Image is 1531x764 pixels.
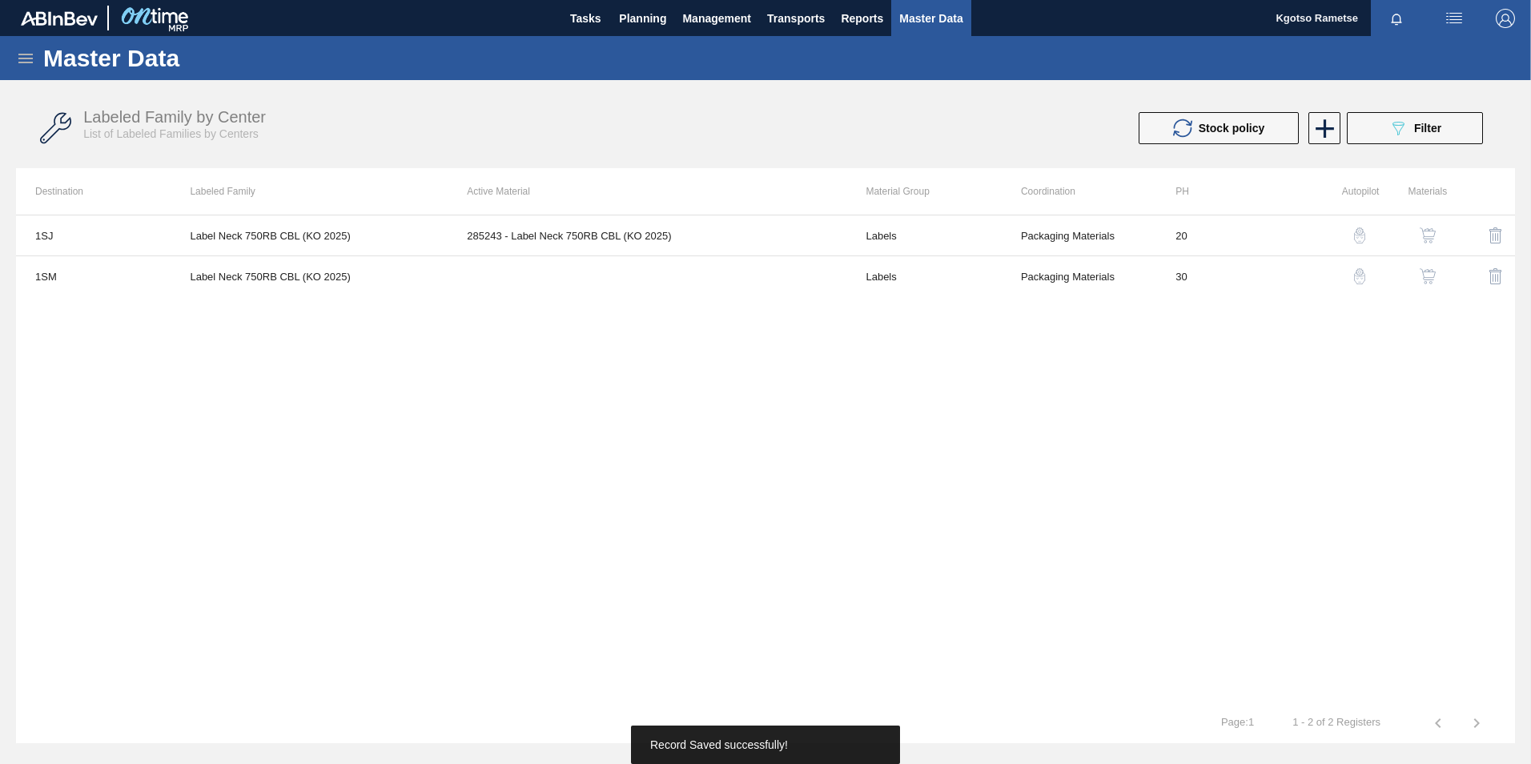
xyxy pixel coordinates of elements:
[1202,703,1273,729] td: Page : 1
[1371,7,1422,30] button: Notifications
[1477,257,1515,296] button: delete-icon
[1455,257,1515,296] div: Delete Labeled Family X Center
[846,168,1001,215] th: Material Group
[1002,215,1156,256] td: Packaging Materials
[1477,216,1515,255] button: delete-icon
[619,9,666,28] span: Planning
[1420,227,1436,243] img: shopping-cart-icon
[1347,112,1483,144] button: Filter
[846,256,1001,297] td: Labels
[767,9,825,28] span: Transports
[1139,112,1299,144] button: Stock policy
[448,215,846,256] td: 285243 - Label Neck 750RB CBL (KO 2025)
[1352,227,1368,243] img: auto-pilot-icon
[1273,703,1400,729] td: 1 - 2 of 2 Registers
[1156,256,1311,297] td: 30
[841,9,883,28] span: Reports
[1445,9,1464,28] img: userActions
[171,256,448,297] td: Label Neck 750RB CBL (KO 2025)
[1002,168,1156,215] th: Coordination
[899,9,962,28] span: Master Data
[1420,268,1436,284] img: shopping-cart-icon
[1199,122,1264,135] span: Stock policy
[682,9,751,28] span: Management
[1455,216,1515,255] div: Delete Labeled Family X Center
[650,738,788,751] span: Record Saved successfully!
[171,168,448,215] th: Labeled Family
[1340,216,1379,255] button: auto-pilot-icon
[21,11,98,26] img: TNhmsLtSVTkK8tSr43FrP2fwEKptu5GPRR3wAAAABJRU5ErkJggg==
[1320,216,1380,255] div: Autopilot Configuration
[1414,122,1441,135] span: Filter
[83,108,266,126] span: Labeled Family by Center
[16,215,171,256] td: 1SJ
[1387,257,1447,296] div: View Materials
[1340,257,1379,296] button: auto-pilot-icon
[1496,9,1515,28] img: Logout
[1156,168,1311,215] th: PH
[1486,226,1505,245] img: delete-icon
[1379,168,1447,215] th: Materials
[16,168,171,215] th: Destination
[1387,216,1447,255] div: View Materials
[1352,268,1368,284] img: auto-pilot-icon
[568,9,603,28] span: Tasks
[448,168,846,215] th: Active Material
[1408,216,1447,255] button: shopping-cart-icon
[1320,257,1380,296] div: Autopilot Configuration
[1486,267,1505,286] img: delete-icon
[1139,112,1307,144] div: Update stock policy
[16,256,171,297] td: 1SM
[171,215,448,256] td: Label Neck 750RB CBL (KO 2025)
[1002,256,1156,297] td: Packaging Materials
[1307,112,1339,144] div: New labeled family by center
[83,127,259,140] span: List of Labeled Families by Centers
[43,49,327,67] h1: Master Data
[1156,215,1311,256] td: 20
[1339,112,1491,144] div: Filter labeled family by center
[1312,168,1380,215] th: Autopilot
[1408,257,1447,296] button: shopping-cart-icon
[846,215,1001,256] td: Labels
